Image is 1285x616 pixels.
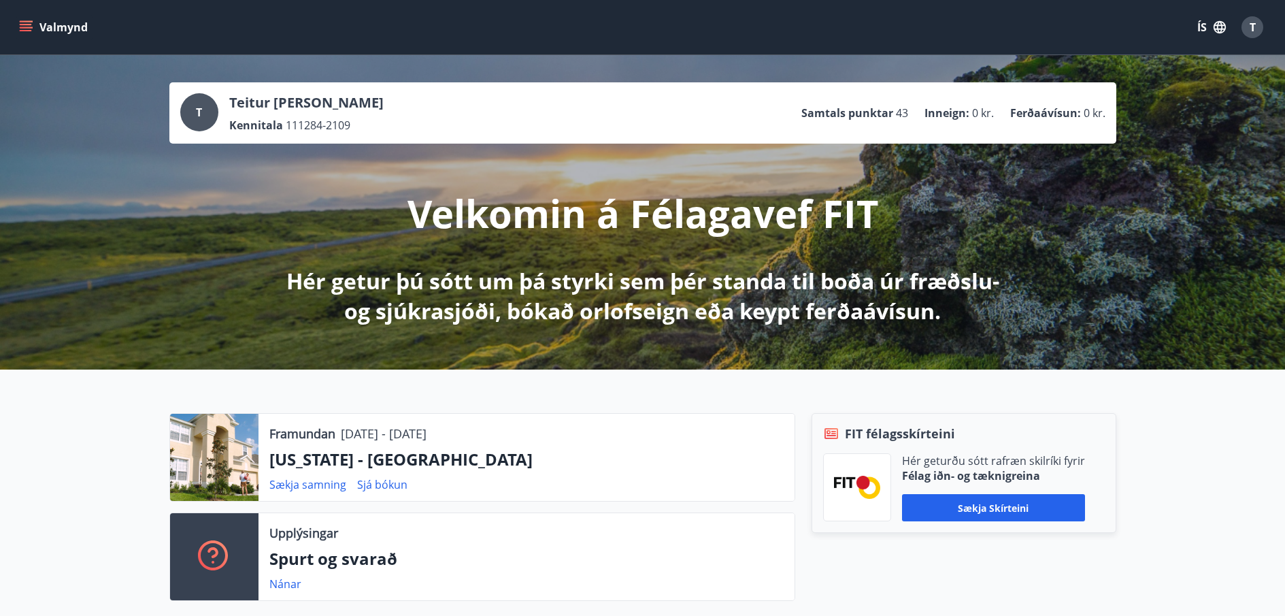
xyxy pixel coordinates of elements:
[357,477,407,492] a: Sjá bókun
[845,425,955,442] span: FIT félagsskírteini
[896,106,908,120] span: 43
[902,453,1085,468] p: Hér geturðu sótt rafræn skilríki fyrir
[902,494,1085,521] button: Sækja skírteini
[801,106,893,120] p: Samtals punktar
[229,93,384,112] p: Teitur [PERSON_NAME]
[1190,15,1233,39] button: ÍS
[269,524,338,542] p: Upplýsingar
[196,105,202,120] span: T
[341,425,427,442] p: [DATE] - [DATE]
[269,477,346,492] a: Sækja samning
[1010,106,1081,120] p: Ferðaávísun :
[1236,11,1269,44] button: T
[269,425,335,442] p: Framundan
[286,118,350,133] span: 111284-2109
[269,448,784,471] p: [US_STATE] - [GEOGRAPHIC_DATA]
[284,266,1002,326] p: Hér getur þú sótt um þá styrki sem þér standa til boða úr fræðslu- og sjúkrasjóði, bókað orlofsei...
[407,187,878,239] p: Velkomin á Félagavef FIT
[269,577,301,591] a: Nánar
[1084,106,1105,120] span: 0 kr.
[902,468,1085,483] p: Félag iðn- og tæknigreina
[1250,20,1256,35] span: T
[269,547,784,570] p: Spurt og svarað
[229,118,283,133] p: Kennitala
[972,106,994,120] span: 0 kr.
[834,476,880,498] img: FPQVkF9lTnNbbaRSFyT17YYeljoOGk5m51IhT0bO.png
[16,15,93,39] button: menu
[924,106,969,120] p: Inneign :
